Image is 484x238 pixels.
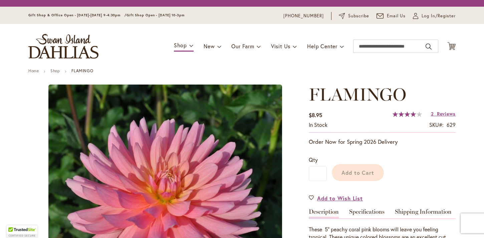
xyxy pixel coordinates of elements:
[71,68,93,73] strong: FLAMINGO
[377,13,406,19] a: Email Us
[50,68,60,73] a: Shop
[339,13,369,19] a: Subscribe
[429,121,444,128] strong: SKU
[231,43,254,50] span: Our Farm
[28,13,127,17] span: Gift Shop & Office Open - [DATE]-[DATE] 9-4:30pm /
[309,84,406,105] span: FLAMINGO
[309,138,456,146] p: Order Now for Spring 2026 Delivery
[127,13,185,17] span: Gift Shop Open - [DATE] 10-3pm
[431,111,434,117] span: 2
[309,209,339,218] a: Description
[437,111,456,117] span: Reviews
[174,42,187,49] span: Shop
[309,112,322,119] span: $8.95
[7,225,37,238] div: TrustedSite Certified
[28,34,98,59] a: store logo
[283,13,324,19] a: [PHONE_NUMBER]
[395,209,452,218] a: Shipping Information
[309,156,318,163] span: Qty
[309,121,327,129] div: Availability
[422,13,456,19] span: Log In/Register
[271,43,290,50] span: Visit Us
[309,194,363,202] a: Add to Wish List
[348,13,369,19] span: Subscribe
[28,68,39,73] a: Home
[317,194,363,202] span: Add to Wish List
[413,13,456,19] a: Log In/Register
[307,43,337,50] span: Help Center
[349,209,385,218] a: Specifications
[387,13,406,19] span: Email Us
[393,112,422,117] div: 80%
[309,121,327,128] span: In stock
[204,43,215,50] span: New
[431,111,456,117] a: 2 Reviews
[447,121,456,129] div: 629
